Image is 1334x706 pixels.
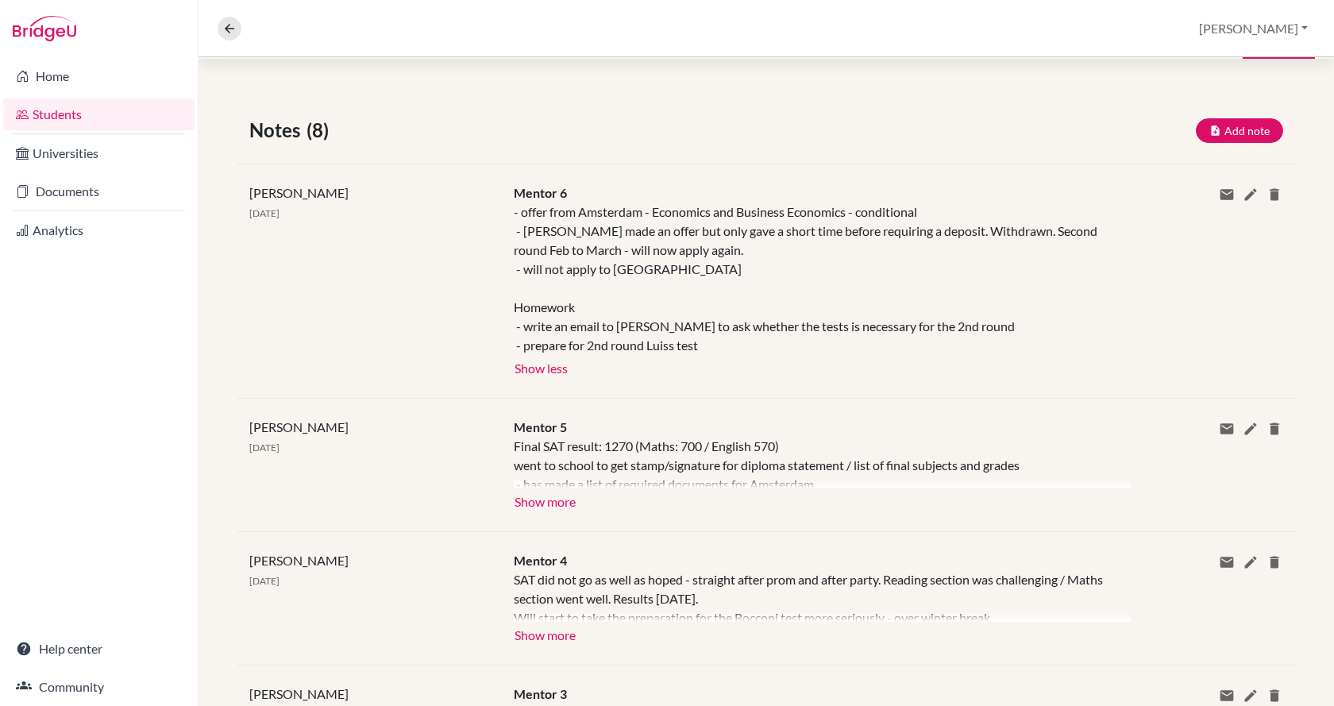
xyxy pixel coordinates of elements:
[514,419,567,434] span: Mentor 5
[514,185,567,200] span: Mentor 6
[514,488,576,512] button: Show more
[514,203,1107,355] div: - offer from Amsterdam - Economics and Business Economics - conditional - [PERSON_NAME] made an o...
[514,622,576,646] button: Show more
[514,686,567,701] span: Mentor 3
[3,671,195,703] a: Community
[1192,14,1315,44] button: [PERSON_NAME]
[249,185,349,200] span: [PERSON_NAME]
[249,553,349,568] span: [PERSON_NAME]
[514,553,567,568] span: Mentor 4
[514,570,1107,622] div: SAT did not go as well as hoped - straight after prom and after party. Reading section was challe...
[3,214,195,246] a: Analytics
[13,16,76,41] img: Bridge-U
[249,575,280,587] span: [DATE]
[3,98,195,130] a: Students
[3,60,195,92] a: Home
[3,176,195,207] a: Documents
[307,116,335,145] span: (8)
[3,137,195,169] a: Universities
[249,207,280,219] span: [DATE]
[249,442,280,453] span: [DATE]
[514,355,569,379] button: Show less
[3,633,195,665] a: Help center
[249,116,307,145] span: Notes
[514,437,1107,488] div: Final SAT result: 1270 (Maths: 700 / English 570) went to school to get stamp/signature for diplo...
[249,419,349,434] span: [PERSON_NAME]
[249,686,349,701] span: [PERSON_NAME]
[1196,118,1283,143] button: Add note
